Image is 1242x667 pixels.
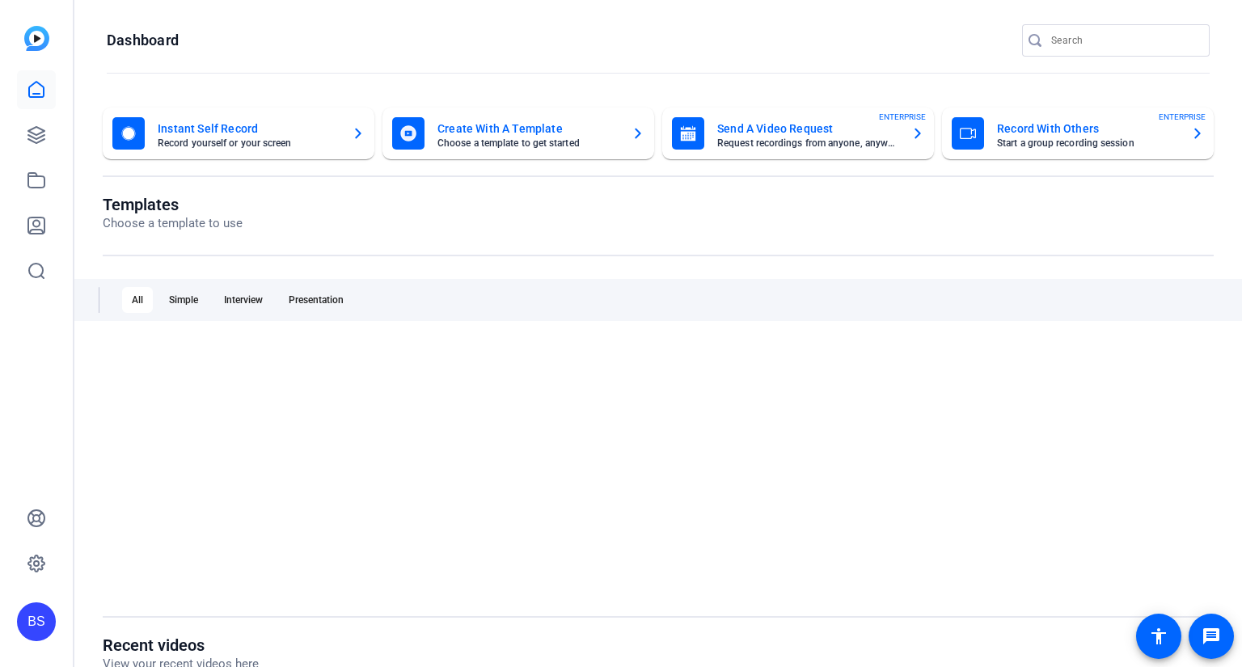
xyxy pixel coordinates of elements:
mat-card-subtitle: Choose a template to get started [437,138,619,148]
span: ENTERPRISE [879,111,926,123]
img: blue-gradient.svg [24,26,49,51]
button: Record With OthersStart a group recording sessionENTERPRISE [942,108,1214,159]
h1: Templates [103,195,243,214]
h1: Recent videos [103,635,259,655]
span: ENTERPRISE [1159,111,1206,123]
mat-card-subtitle: Record yourself or your screen [158,138,339,148]
mat-card-title: Instant Self Record [158,119,339,138]
div: Simple [159,287,208,313]
input: Search [1051,31,1197,50]
mat-card-title: Record With Others [997,119,1178,138]
mat-icon: accessibility [1149,627,1168,646]
mat-card-subtitle: Start a group recording session [997,138,1178,148]
div: Interview [214,287,272,313]
h1: Dashboard [107,31,179,50]
mat-card-title: Send A Video Request [717,119,898,138]
mat-card-title: Create With A Template [437,119,619,138]
div: Presentation [279,287,353,313]
mat-card-subtitle: Request recordings from anyone, anywhere [717,138,898,148]
p: Choose a template to use [103,214,243,233]
button: Create With A TemplateChoose a template to get started [382,108,654,159]
button: Send A Video RequestRequest recordings from anyone, anywhereENTERPRISE [662,108,934,159]
div: All [122,287,153,313]
div: BS [17,602,56,641]
button: Instant Self RecordRecord yourself or your screen [103,108,374,159]
mat-icon: message [1202,627,1221,646]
